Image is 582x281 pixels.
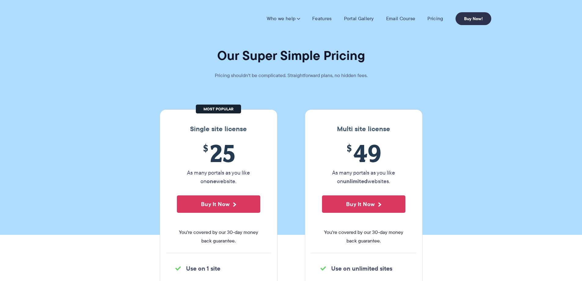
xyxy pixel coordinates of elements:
a: Who we help [267,16,300,22]
span: 25 [177,139,260,167]
strong: one [207,177,216,185]
span: You're covered by our 30-day money back guarantee. [322,228,405,245]
strong: unlimited [343,177,368,185]
a: Features [312,16,331,22]
a: Portal Gallery [344,16,374,22]
strong: Use on 1 site [186,264,220,273]
p: Pricing shouldn't be complicated. Straightforward plans, no hidden fees. [199,71,383,80]
p: As many portals as you like on websites. [322,168,405,186]
a: Buy Now! [456,12,491,25]
span: 49 [322,139,405,167]
button: Buy It Now [322,195,405,213]
strong: Use on unlimited sites [331,264,392,273]
h3: Multi site license [311,125,416,133]
a: Email Course [386,16,415,22]
p: As many portals as you like on website. [177,168,260,186]
button: Buy It Now [177,195,260,213]
span: You're covered by our 30-day money back guarantee. [177,228,260,245]
h3: Single site license [166,125,271,133]
a: Pricing [427,16,443,22]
